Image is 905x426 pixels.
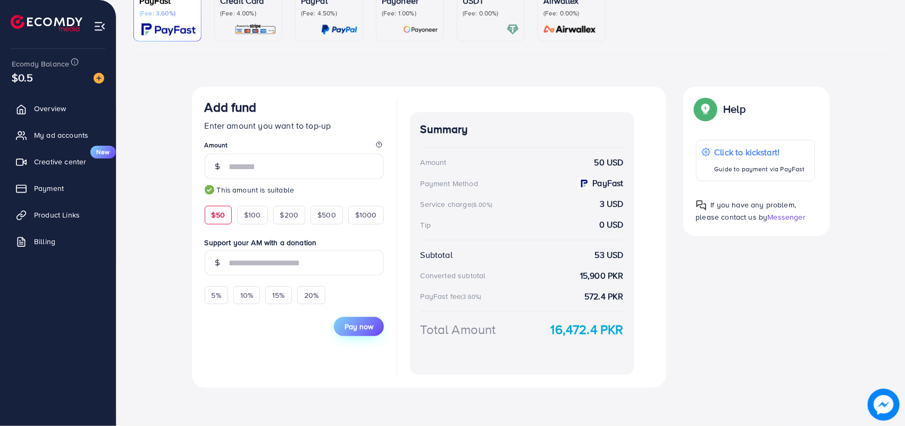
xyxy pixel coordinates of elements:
img: card [403,23,438,36]
img: image [94,73,104,83]
div: PayFast fee [421,291,485,302]
div: Total Amount [421,320,496,339]
img: logo [11,15,82,31]
p: Click to kickstart! [715,146,805,158]
label: Support your AM with a donation [205,237,384,248]
p: Guide to payment via PayFast [715,163,805,176]
strong: 3 USD [600,198,624,210]
img: payment [578,178,590,189]
span: 10% [240,290,253,300]
p: (Fee: 0.00%) [463,9,519,18]
img: guide [205,185,214,195]
p: (Fee: 0.00%) [543,9,600,18]
span: Product Links [34,210,80,220]
h3: Add fund [205,99,257,115]
span: Messenger [768,212,806,222]
span: New [90,146,116,158]
span: $50 [212,210,225,220]
small: This amount is suitable [205,185,384,195]
p: (Fee: 4.00%) [220,9,276,18]
span: $0.5 [12,70,33,85]
span: $100 [244,210,261,220]
span: Overview [34,103,66,114]
a: Product Links [8,204,108,225]
strong: PayFast [593,177,624,189]
span: Billing [34,236,55,247]
img: card [321,23,357,36]
span: My ad accounts [34,130,88,140]
div: Payment Method [421,178,478,189]
span: Pay now [345,321,373,332]
strong: 0 USD [599,219,624,231]
img: image [868,389,900,421]
span: Payment [34,183,64,194]
a: Creative centerNew [8,151,108,172]
div: Service charge [421,199,496,210]
div: Amount [421,157,447,168]
a: My ad accounts [8,124,108,146]
img: Popup guide [696,99,715,119]
span: $1000 [355,210,377,220]
strong: 16,472.4 PKR [551,320,624,339]
a: Billing [8,231,108,252]
span: 5% [212,290,221,300]
span: 15% [272,290,284,300]
p: (Fee: 4.50%) [301,9,357,18]
p: (Fee: 3.60%) [139,9,196,18]
button: Pay now [334,317,384,336]
small: (6.00%) [472,201,492,209]
div: Converted subtotal [421,270,486,281]
p: (Fee: 1.00%) [382,9,438,18]
img: card [540,23,600,36]
strong: 15,900 PKR [580,270,624,282]
img: card [507,23,519,36]
strong: 53 USD [595,249,624,261]
span: $500 [317,210,336,220]
h4: Summary [421,123,624,136]
span: If you have any problem, please contact us by [696,199,797,222]
legend: Amount [205,140,384,154]
strong: 572.4 PKR [584,290,623,303]
strong: 50 USD [594,156,624,169]
img: menu [94,20,106,32]
span: $200 [280,210,299,220]
div: Tip [421,220,431,230]
a: Payment [8,178,108,199]
div: Subtotal [421,249,452,261]
a: Overview [8,98,108,119]
span: Creative center [34,156,86,167]
span: 20% [304,290,319,300]
p: Enter amount you want to top-up [205,119,384,132]
p: Help [724,103,746,115]
img: card [234,23,276,36]
span: Ecomdy Balance [12,59,69,69]
img: Popup guide [696,200,707,211]
img: card [141,23,196,36]
small: (3.60%) [461,293,481,301]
